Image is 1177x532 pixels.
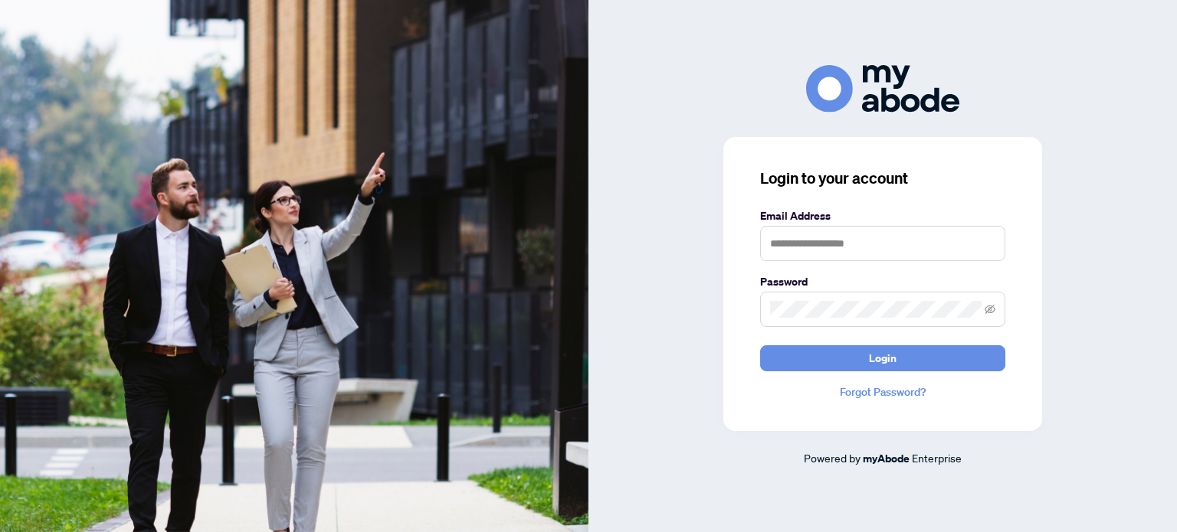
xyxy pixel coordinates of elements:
[760,345,1005,371] button: Login
[912,451,962,465] span: Enterprise
[806,65,959,112] img: ma-logo
[760,207,1005,224] label: Email Address
[760,168,1005,189] h3: Login to your account
[804,451,861,465] span: Powered by
[985,304,995,315] span: eye-invisible
[760,383,1005,400] a: Forgot Password?
[760,273,1005,290] label: Password
[863,450,910,467] a: myAbode
[869,346,897,370] span: Login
